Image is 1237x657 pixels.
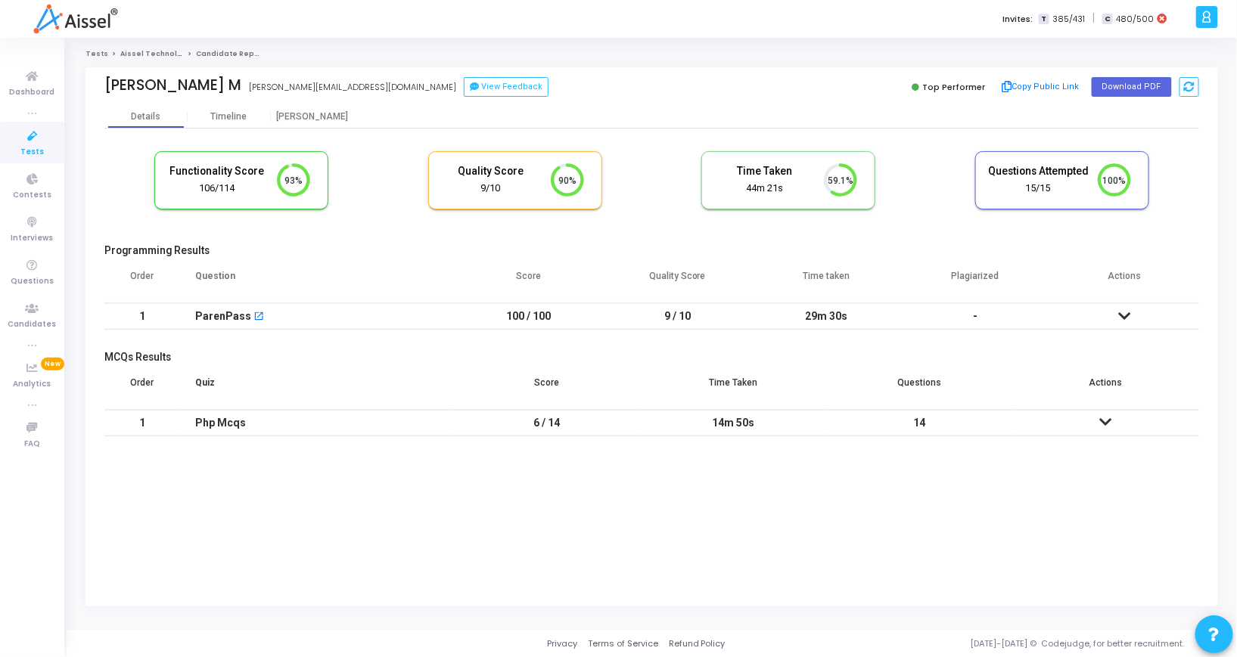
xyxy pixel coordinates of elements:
mat-icon: open_in_new [253,312,264,323]
a: Aissel Technologies- Php Developer- [120,49,267,58]
div: 44m 21s [713,181,815,196]
div: [PERSON_NAME][EMAIL_ADDRESS][DOMAIN_NAME] [249,81,456,94]
label: Invites: [1002,13,1033,26]
h5: Quality Score [440,165,542,178]
div: Details [131,111,160,122]
span: 480/500 [1116,13,1154,26]
span: Questions [11,275,54,288]
td: 6 / 14 [454,410,640,436]
th: Score [454,367,640,410]
td: 9 / 10 [603,303,752,330]
a: Terms of Service [588,637,658,650]
div: 15/15 [987,181,1089,196]
div: [PERSON_NAME] [271,111,354,122]
th: Time Taken [640,367,826,410]
span: Interviews [11,232,54,245]
span: C [1102,14,1112,25]
th: Order [104,367,180,410]
span: T [1039,14,1049,25]
div: 106/114 [166,181,268,196]
div: [DATE]-[DATE] © Codejudge, for better recruitment. [726,637,1218,650]
h5: Functionality Score [166,165,268,178]
span: 385/431 [1052,13,1085,26]
button: Download PDF [1092,77,1172,97]
th: Score [454,261,603,303]
span: | [1092,11,1095,26]
button: Copy Public Link [997,76,1084,98]
nav: breadcrumb [85,49,1218,59]
span: Candidate Report [196,49,266,58]
th: Quiz [180,367,454,410]
div: [PERSON_NAME] M [104,76,241,94]
span: New [41,358,64,370]
th: Quality Score [603,261,752,303]
a: Privacy [547,637,577,650]
h5: MCQs Results [104,351,1199,364]
td: 1 [104,410,180,436]
td: 14 [826,410,1012,436]
img: logo [33,4,117,34]
span: FAQ [24,438,40,451]
span: Contests [13,189,51,202]
td: 29m 30s [752,303,901,330]
span: Top Performer [922,81,985,93]
button: View Feedback [464,77,549,97]
span: - [973,310,977,322]
span: Candidates [8,318,57,331]
div: Timeline [211,111,247,122]
div: 14m 50s [655,411,811,435]
th: Actions [1050,261,1199,303]
td: 1 [104,303,180,330]
a: Refund Policy [669,637,726,650]
span: Dashboard [10,86,55,99]
div: ParenPass [195,304,251,329]
div: 9/10 [440,181,542,196]
span: Analytics [14,378,51,391]
h5: Time Taken [713,165,815,178]
h5: Questions Attempted [987,165,1089,178]
h5: Programming Results [104,244,1199,257]
th: Time taken [752,261,901,303]
th: Questions [826,367,1012,410]
a: Tests [85,49,108,58]
td: 100 / 100 [454,303,603,330]
th: Plagiarized [901,261,1050,303]
div: Php Mcqs [195,411,439,435]
span: Tests [20,146,44,159]
th: Order [104,261,180,303]
th: Actions [1013,367,1199,410]
th: Question [180,261,454,303]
